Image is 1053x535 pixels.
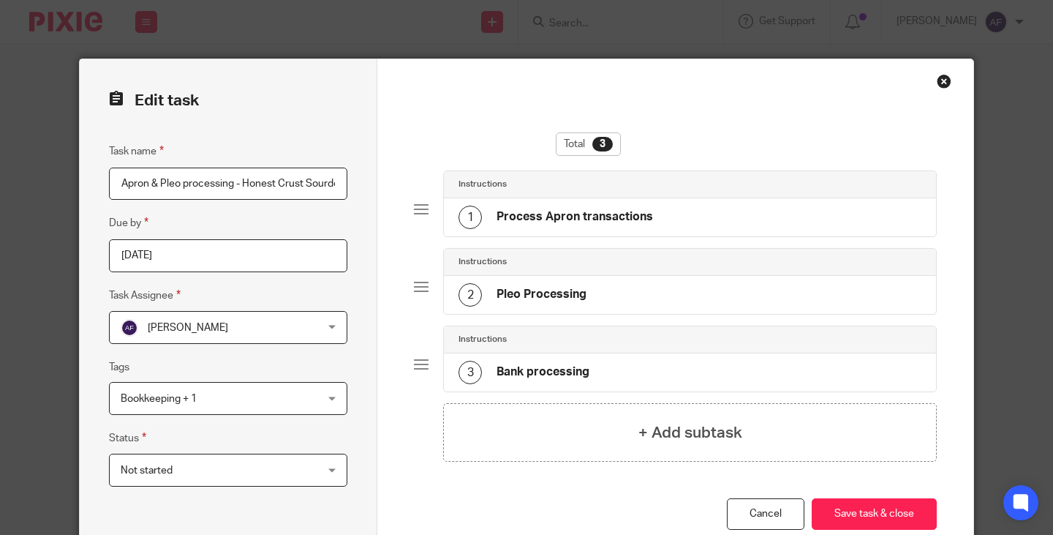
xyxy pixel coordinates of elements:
a: Cancel [727,498,804,530]
div: 3 [592,137,613,151]
button: Save task & close [812,498,937,530]
div: Total [556,132,621,156]
label: Task name [109,143,164,160]
div: 2 [458,283,482,307]
label: Tags [109,360,129,375]
label: Status [109,430,146,446]
h4: Bank processing [497,364,589,380]
label: Due by [109,214,148,231]
h4: Pleo Processing [497,287,586,302]
label: Task Assignee [109,287,181,304]
h4: + Add subtask [638,422,742,444]
img: svg%3E [121,319,138,337]
span: Not started [121,465,173,476]
div: 1 [458,206,482,229]
input: Pick a date [109,239,347,272]
h2: Edit task [109,89,347,113]
div: Close this dialog window [937,74,951,89]
h4: Instructions [458,334,507,345]
h4: Instructions [458,179,507,190]
span: [PERSON_NAME] [148,323,228,333]
div: 3 [458,361,482,384]
h4: Instructions [458,256,507,268]
span: Bookkeeping + 1 [121,394,197,404]
h4: Process Apron transactions [497,209,653,225]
